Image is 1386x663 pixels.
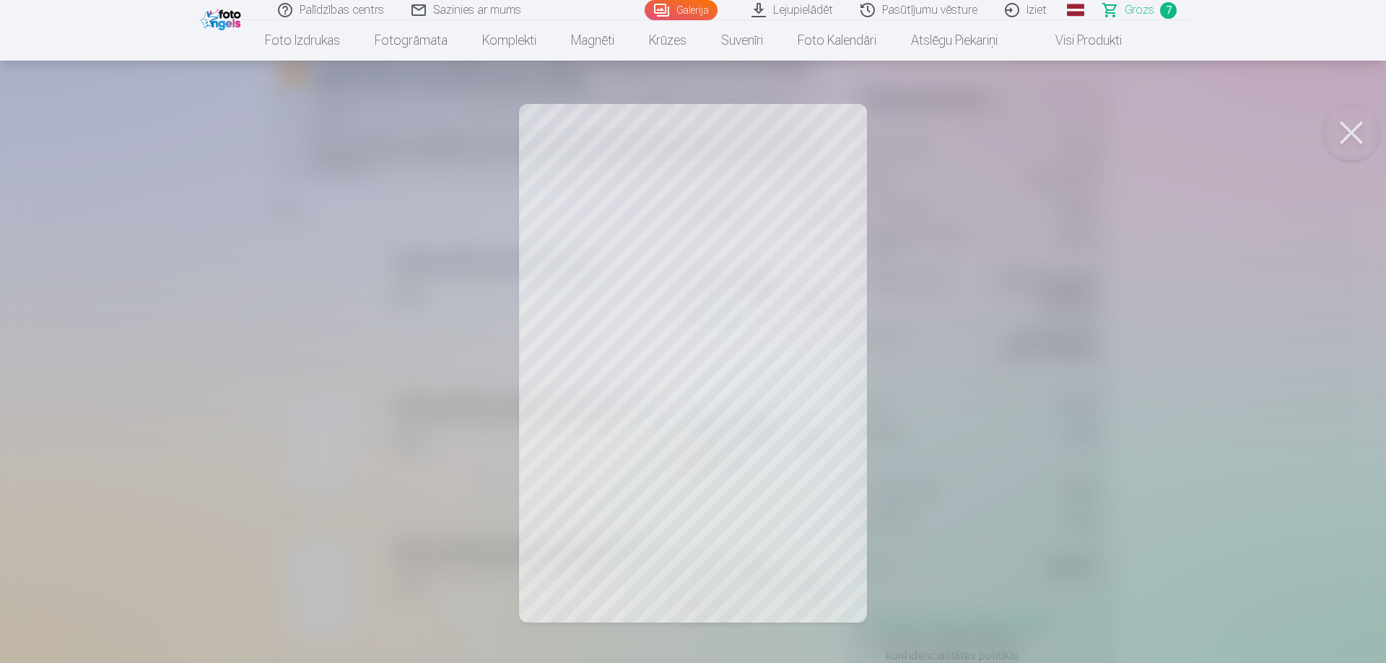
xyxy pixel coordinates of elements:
[780,20,894,61] a: Foto kalendāri
[201,6,245,30] img: /fa1
[465,20,554,61] a: Komplekti
[248,20,357,61] a: Foto izdrukas
[704,20,780,61] a: Suvenīri
[632,20,704,61] a: Krūzes
[554,20,632,61] a: Magnēti
[1015,20,1139,61] a: Visi produkti
[357,20,465,61] a: Fotogrāmata
[894,20,1015,61] a: Atslēgu piekariņi
[1125,1,1154,19] span: Grozs
[1160,2,1177,19] span: 7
